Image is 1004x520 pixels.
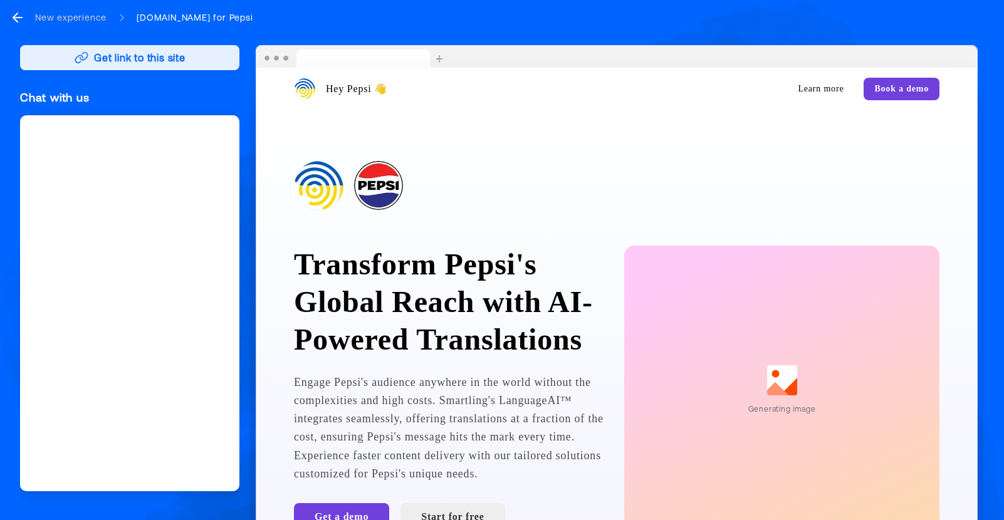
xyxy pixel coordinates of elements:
svg: go back [10,10,25,25]
button: Get link to this site [20,45,239,70]
div: [DOMAIN_NAME] for Pepsi [137,11,253,24]
div: Chat with us [20,90,239,105]
iframe: Calendly Scheduling Page [20,115,239,491]
div: New experience [35,11,107,24]
img: Browser topbar [256,46,449,68]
